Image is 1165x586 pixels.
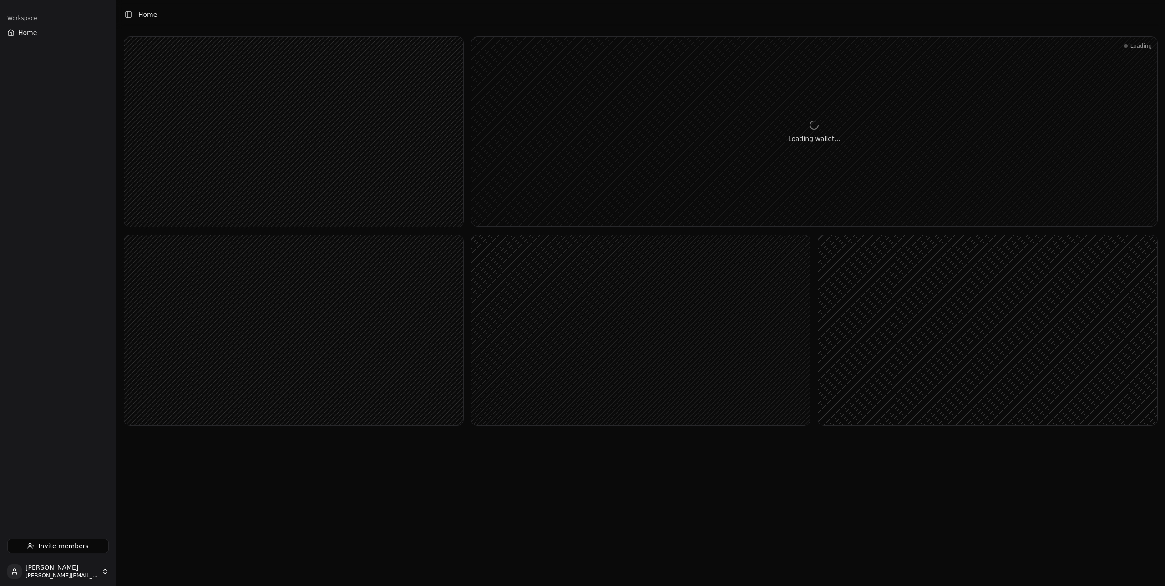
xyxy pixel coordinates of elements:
span: Home [138,10,157,19]
span: Invite members [38,541,88,551]
div: Workspace [4,11,112,25]
span: [PERSON_NAME][EMAIL_ADDRESS][DOMAIN_NAME] [25,572,98,579]
span: Home [18,28,37,37]
button: Home [4,25,112,40]
button: Invite members [7,539,109,553]
span: [PERSON_NAME] [25,564,98,572]
nav: breadcrumb [138,10,157,19]
button: [PERSON_NAME][PERSON_NAME][EMAIL_ADDRESS][DOMAIN_NAME] [4,561,112,582]
div: Loading wallet... [788,134,841,143]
